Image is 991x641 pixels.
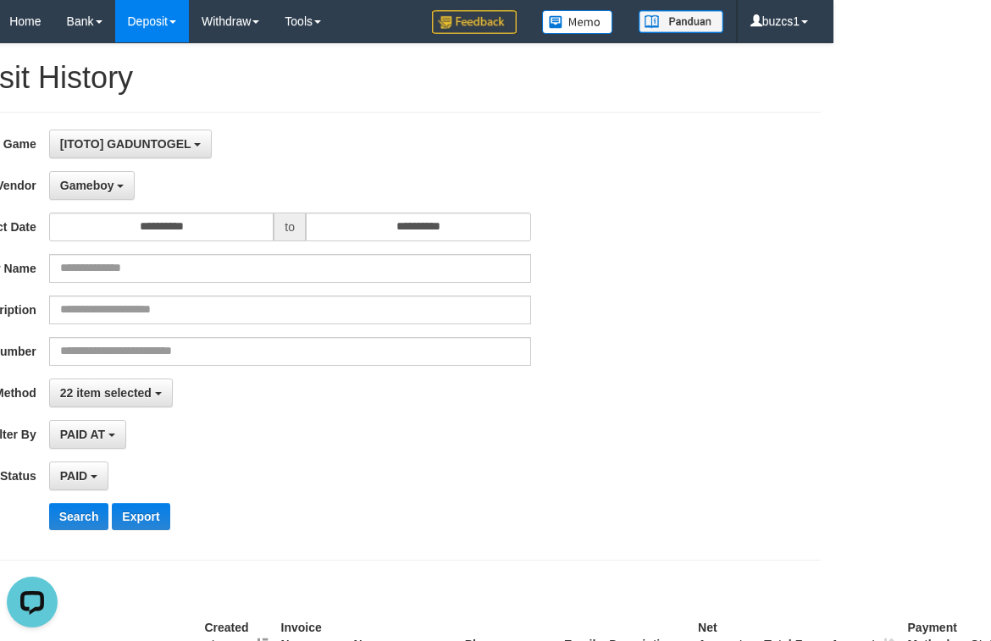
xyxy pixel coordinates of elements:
[7,7,58,58] button: Open LiveChat chat widget
[112,503,169,530] button: Export
[60,428,105,441] span: PAID AT
[639,10,723,33] img: panduan.png
[49,503,109,530] button: Search
[49,420,126,449] button: PAID AT
[542,10,613,34] img: Button%20Memo.svg
[49,171,136,200] button: Gameboy
[274,213,306,241] span: to
[432,10,517,34] img: Feedback.jpg
[60,137,191,151] span: [ITOTO] GADUNTOGEL
[49,130,212,158] button: [ITOTO] GADUNTOGEL
[60,469,87,483] span: PAID
[49,379,173,407] button: 22 item selected
[49,461,108,490] button: PAID
[60,386,152,400] span: 22 item selected
[60,179,114,192] span: Gameboy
